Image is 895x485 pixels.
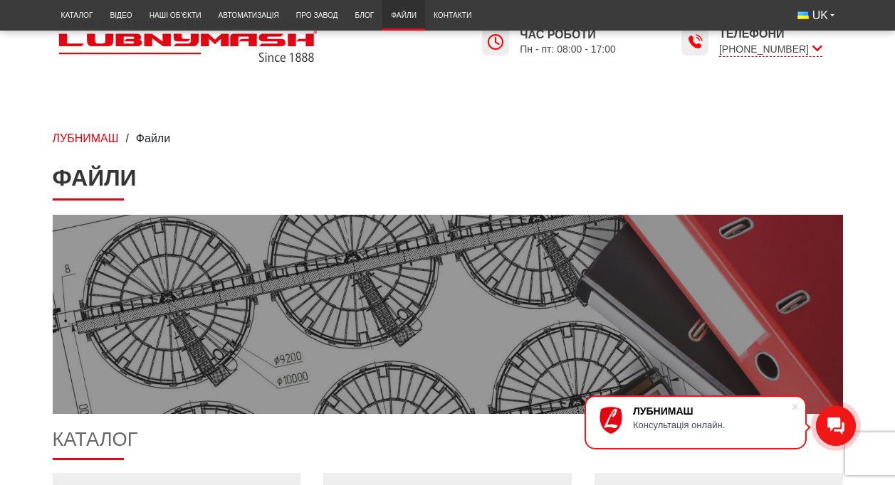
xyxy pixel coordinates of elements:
img: Lubnymash time icon [686,33,703,50]
img: Українська [797,11,809,19]
a: Про завод [288,4,347,27]
img: Lubnymash [53,15,323,68]
span: [PHONE_NUMBER] [719,42,822,57]
div: Консультація онлайн. [633,420,791,430]
span: Файли [136,132,170,144]
span: Час роботи [520,27,616,43]
a: Наші об’єкти [141,4,210,27]
img: Lubnymash time icon [487,33,504,50]
a: Автоматизація [210,4,288,27]
h2: Каталог [53,428,843,460]
span: Телефони [719,26,822,42]
span: Пн - пт: 08:00 - 17:00 [520,43,616,56]
div: ЛУБНИМАШ [633,405,791,417]
span: / [125,132,128,144]
span: UK [812,8,828,23]
a: Блог [347,4,383,27]
a: Контакти [425,4,480,27]
a: Файли [382,4,425,27]
h1: Файли [53,164,843,200]
a: ЛУБНИМАШ [53,132,119,144]
a: Відео [101,4,140,27]
button: UK [789,4,843,28]
a: Каталог [53,4,102,27]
